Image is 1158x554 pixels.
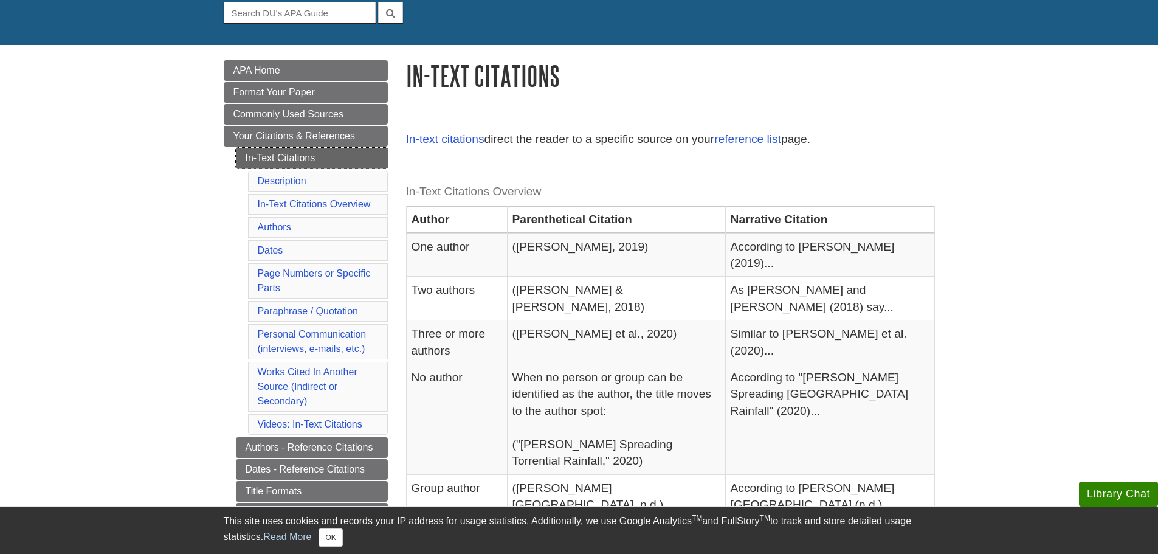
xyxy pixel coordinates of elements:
[319,528,342,547] button: Close
[406,474,507,518] td: Group author
[507,474,725,518] td: ([PERSON_NAME][GEOGRAPHIC_DATA], n.d.)
[233,65,280,75] span: APA Home
[692,514,702,522] sup: TM
[236,437,388,458] a: Authors - Reference Citations
[236,481,388,502] a: Title Formats
[258,176,306,186] a: Description
[1079,482,1158,507] button: Library Chat
[507,277,725,320] td: ([PERSON_NAME] & [PERSON_NAME], 2018)
[507,206,725,233] th: Parenthetical Citation
[406,133,484,145] a: In-text citations
[236,148,388,168] a: In-Text Citations
[406,277,507,320] td: Two authors
[507,233,725,277] td: ([PERSON_NAME], 2019)
[258,245,283,255] a: Dates
[725,233,934,277] td: According to [PERSON_NAME] (2019)...
[725,206,934,233] th: Narrative Citation
[224,126,388,147] a: Your Citations & References
[725,364,934,475] td: According to "[PERSON_NAME] Spreading [GEOGRAPHIC_DATA] Rainfall" (2020)...
[406,320,507,364] td: Three or more authors
[233,131,355,141] span: Your Citations & References
[236,503,388,524] a: References: Articles
[507,364,725,475] td: When no person or group can be identified as the author, the title moves to the author spot: ("[P...
[224,82,388,103] a: Format Your Paper
[258,419,362,429] a: Videos: In-Text Citations
[258,329,367,354] a: Personal Communication(interviews, e-mails, etc.)
[760,514,770,522] sup: TM
[258,199,371,209] a: In-Text Citations Overview
[236,459,388,480] a: Dates - Reference Citations
[224,104,388,125] a: Commonly Used Sources
[725,277,934,320] td: As [PERSON_NAME] and [PERSON_NAME] (2018) say...
[406,233,507,277] td: One author
[725,474,934,518] td: According to [PERSON_NAME][GEOGRAPHIC_DATA] (n.d.)...
[507,320,725,364] td: ([PERSON_NAME] et al., 2020)
[406,60,935,91] h1: In-Text Citations
[224,2,376,23] input: Search DU's APA Guide
[725,320,934,364] td: Similar to [PERSON_NAME] et al. (2020)...
[258,222,291,232] a: Authors
[263,531,311,542] a: Read More
[258,367,357,406] a: Works Cited In Another Source (Indirect or Secondary)
[258,306,358,316] a: Paraphrase / Quotation
[406,178,935,206] caption: In-Text Citations Overview
[406,364,507,475] td: No author
[406,131,935,148] p: direct the reader to a specific source on your page.
[714,133,781,145] a: reference list
[224,60,388,81] a: APA Home
[258,268,371,293] a: Page Numbers or Specific Parts
[406,206,507,233] th: Author
[233,109,343,119] span: Commonly Used Sources
[224,514,935,547] div: This site uses cookies and records your IP address for usage statistics. Additionally, we use Goo...
[233,87,315,97] span: Format Your Paper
